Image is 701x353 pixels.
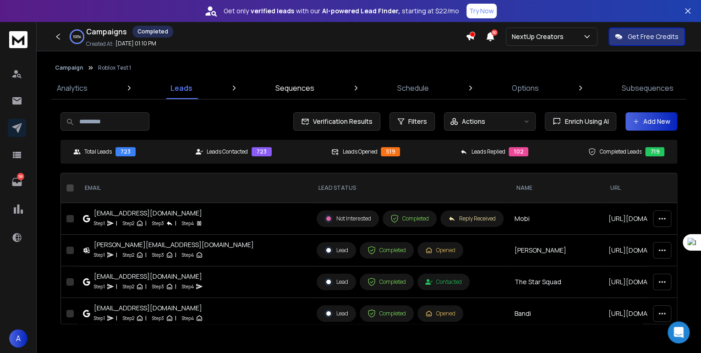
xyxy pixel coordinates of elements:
p: | [145,250,147,259]
a: 58 [8,173,26,191]
p: Step 3 [152,282,164,291]
h1: Campaigns [86,26,127,37]
p: Leads Contacted [207,148,248,155]
div: Lead [324,309,348,318]
p: | [145,314,147,323]
button: Filters [389,112,435,131]
div: Not Interested [324,215,371,223]
span: Verification Results [309,117,372,126]
td: [URL][DOMAIN_NAME] [603,235,683,266]
p: | [175,250,176,259]
p: Schedule [397,83,429,94]
div: [EMAIL_ADDRESS][DOMAIN_NAME] [94,209,203,218]
p: Step 2 [123,219,134,228]
div: Opened [425,247,455,254]
p: | [145,282,147,291]
img: logo [9,31,27,48]
td: [URL][DOMAIN_NAME] [603,266,683,298]
a: Subsequences [616,77,679,99]
div: [EMAIL_ADDRESS][DOMAIN_NAME] [94,272,203,281]
p: 58 [17,173,24,180]
p: Step 4 [182,282,194,291]
th: LEAD STATUS [311,173,509,203]
p: Sequences [275,83,314,94]
div: Completed [367,278,406,286]
p: | [175,219,176,228]
p: Total Leads [84,148,112,155]
p: Get only with our starting at $22/mo [224,6,459,16]
p: Completed Leads [599,148,641,155]
p: Step 1 [94,314,105,323]
div: 519 [381,147,400,156]
div: 723 [115,147,136,156]
span: Enrich Using AI [561,117,608,126]
a: Options [506,77,544,99]
strong: verified leads [251,6,294,16]
button: Add New [625,112,677,131]
div: 723 [252,147,272,156]
div: 719 [645,147,664,156]
button: A [9,329,27,347]
p: Roblox Test 1 [98,64,131,72]
p: Analytics [57,83,88,94]
p: Step 3 [152,219,164,228]
td: Bandi [509,298,603,330]
p: Created At: [86,40,114,48]
p: Step 3 [152,250,164,259]
p: Step 2 [123,314,134,323]
td: [PERSON_NAME] [509,235,603,266]
div: Completed [132,26,173,38]
p: Step 4 [182,314,194,323]
p: Step 2 [123,282,134,291]
th: NAME [509,173,603,203]
p: | [116,282,117,291]
p: Get Free Credits [628,32,679,41]
a: Analytics [51,77,93,99]
p: Step 2 [123,250,134,259]
a: Leads [165,77,198,99]
div: Completed [367,309,406,318]
button: Try Now [466,4,497,18]
div: Opened [425,310,455,317]
div: Reply Received [448,215,496,222]
td: Mobi [509,203,603,235]
th: url [603,173,683,203]
td: [URL][DOMAIN_NAME] [603,203,683,235]
p: Options [512,83,539,94]
div: [EMAIL_ADDRESS][DOMAIN_NAME] [94,303,203,313]
p: Leads [170,83,192,94]
p: | [175,282,176,291]
p: NextUp Creators [512,32,567,41]
td: The Star Squad [509,266,603,298]
p: Subsequences [622,83,674,94]
p: Leads Replied [471,148,505,155]
button: Enrich Using AI [545,112,616,131]
div: Completed [367,246,406,254]
div: Lead [324,278,348,286]
span: Filters [408,117,427,126]
p: Step 4 [182,219,194,228]
p: Actions [462,117,485,126]
div: Contacted [425,278,462,286]
div: Completed [390,215,429,223]
button: Campaign [55,64,83,72]
p: Step 1 [94,219,105,228]
button: Get Free Credits [608,28,685,46]
p: Step 1 [94,282,105,291]
a: Schedule [392,77,434,99]
p: | [116,314,117,323]
a: Sequences [270,77,320,99]
th: EMAIL [77,173,311,203]
p: | [145,219,147,228]
p: | [116,250,117,259]
td: [URL][DOMAIN_NAME] [603,298,683,330]
div: [PERSON_NAME][EMAIL_ADDRESS][DOMAIN_NAME] [94,240,254,249]
p: | [175,314,176,323]
div: 102 [509,147,528,156]
p: Try Now [469,6,494,16]
p: Step 1 [94,250,105,259]
div: Open Intercom Messenger [668,321,690,343]
strong: AI-powered Lead Finder, [322,6,400,16]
